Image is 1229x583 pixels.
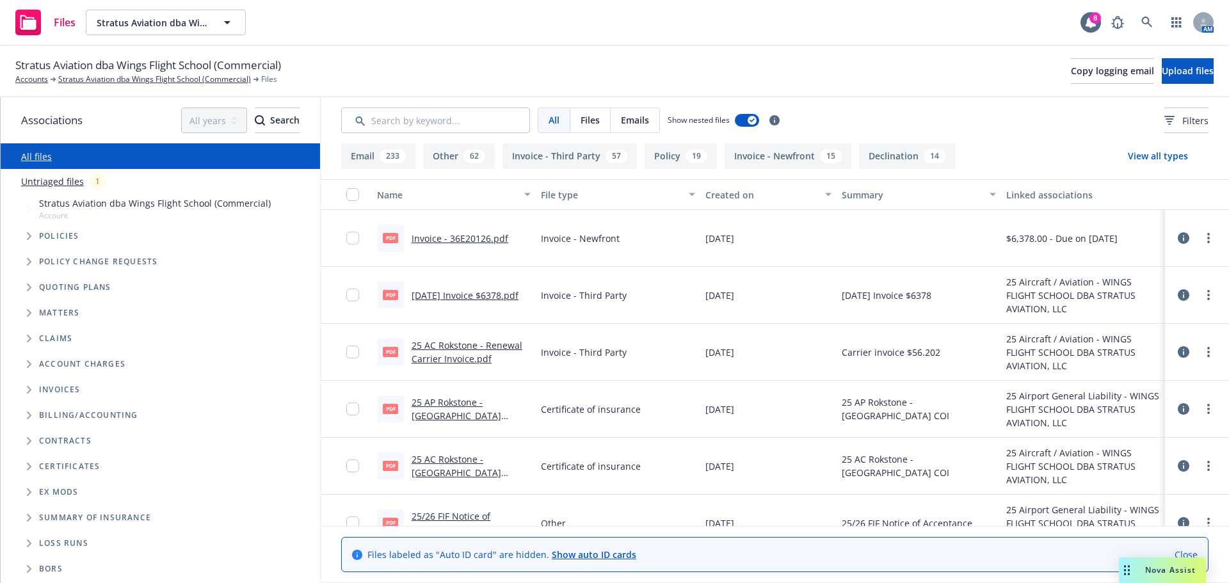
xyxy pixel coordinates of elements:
a: Untriaged files [21,175,84,188]
button: Summary [837,179,1000,210]
a: Report a Bug [1105,10,1130,35]
span: Summary of insurance [39,514,151,522]
span: Files [581,113,600,127]
a: Files [10,4,81,40]
span: Show nested files [668,115,730,125]
span: Quoting plans [39,284,111,291]
span: Policy change requests [39,258,157,266]
span: Policies [39,232,79,240]
button: Invoice - Third Party [502,143,637,169]
a: 25 AC Rokstone - Renewal Carrier Invoice.pdf [412,339,522,365]
span: [DATE] [705,403,734,416]
button: Stratus Aviation dba Wings Flight School (Commercial) [86,10,246,35]
a: All files [21,150,52,163]
span: [DATE] [705,516,734,530]
a: Stratus Aviation dba Wings Flight School (Commercial) [58,74,251,85]
span: Invoices [39,386,81,394]
a: more [1201,287,1216,303]
span: pdf [383,233,398,243]
div: 15 [820,149,842,163]
span: [DATE] Invoice $6378 [842,289,931,302]
a: more [1201,515,1216,531]
span: Account [39,210,271,221]
span: Filters [1164,114,1209,127]
span: Files labeled as "Auto ID card" are hidden. [367,548,636,561]
span: Certificates [39,463,100,470]
div: Drag to move [1119,557,1135,583]
a: 25 AP Rokstone - [GEOGRAPHIC_DATA] COI.pdf [412,396,501,435]
span: Copy logging email [1071,65,1154,77]
span: BORs [39,565,63,573]
span: Emails [621,113,649,127]
button: Name [372,179,536,210]
div: File type [541,188,680,202]
button: Invoice - Newfront [725,143,851,169]
div: 1 [89,174,106,189]
span: Certificate of insurance [541,403,641,416]
span: Stratus Aviation dba Wings Flight School (Commercial) [39,196,271,210]
button: Filters [1164,108,1209,133]
a: more [1201,230,1216,246]
input: Select all [346,188,359,201]
span: Invoice - Third Party [541,289,627,302]
div: Name [377,188,517,202]
a: more [1201,401,1216,417]
a: more [1201,458,1216,474]
span: pdf [383,461,398,470]
span: pdf [383,290,398,299]
span: 25/26 FIF Notice of Acceptance [842,516,972,530]
input: Toggle Row Selected [346,459,359,472]
span: [DATE] [705,346,734,359]
button: Linked associations [1001,179,1165,210]
a: Accounts [15,74,48,85]
span: Upload files [1162,65,1214,77]
span: 25 AP Rokstone - [GEOGRAPHIC_DATA] COI [842,395,995,422]
a: Close [1175,548,1198,561]
a: more [1201,344,1216,360]
div: 62 [463,149,485,163]
span: pdf [383,347,398,356]
div: 8 [1089,12,1101,24]
button: Upload files [1162,58,1214,84]
span: Files [261,74,277,85]
span: Ex Mods [39,488,78,496]
svg: Search [255,115,265,125]
span: Files [54,17,76,28]
span: Stratus Aviation dba Wings Flight School (Commercial) [15,57,281,74]
div: 25 Aircraft / Aviation - WINGS FLIGHT SCHOOL DBA STRATUS AVIATION, LLC [1006,332,1160,372]
span: Invoice - Third Party [541,346,627,359]
div: Folder Tree Example [1,403,320,582]
span: Nova Assist [1145,564,1196,575]
span: pdf [383,518,398,527]
span: pdf [383,404,398,413]
input: Toggle Row Selected [346,289,359,301]
div: 19 [686,149,707,163]
span: [DATE] [705,289,734,302]
div: 57 [606,149,627,163]
span: Certificate of insurance [541,459,641,473]
span: Associations [21,112,83,129]
span: [DATE] [705,459,734,473]
input: Toggle Row Selected [346,232,359,244]
span: Contracts [39,437,92,445]
div: 14 [924,149,945,163]
div: 25 Aircraft / Aviation - WINGS FLIGHT SCHOOL DBA STRATUS AVIATION, LLC [1006,275,1160,315]
div: Search [255,108,300,132]
div: Linked associations [1006,188,1160,202]
a: 25 AC Rokstone - [GEOGRAPHIC_DATA] COI.pdf [412,453,501,492]
span: Carrier invoice $56.202 [842,346,940,359]
a: Search [1134,10,1160,35]
div: Created on [705,188,818,202]
div: 25 Aircraft / Aviation - WINGS FLIGHT SCHOOL DBA STRATUS AVIATION, LLC [1006,446,1160,486]
button: Other [423,143,495,169]
input: Toggle Row Selected [346,346,359,358]
div: 233 [380,149,406,163]
a: Switch app [1164,10,1189,35]
a: [DATE] Invoice $6378.pdf [412,289,518,301]
div: 25 Airport General Liability - WINGS FLIGHT SCHOOL DBA STRATUS AVIATION, LLC [1006,503,1160,543]
button: Declination [859,143,955,169]
div: Tree Example [1,194,320,403]
span: Matters [39,309,79,317]
button: Created on [700,179,837,210]
span: Filters [1182,114,1209,127]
